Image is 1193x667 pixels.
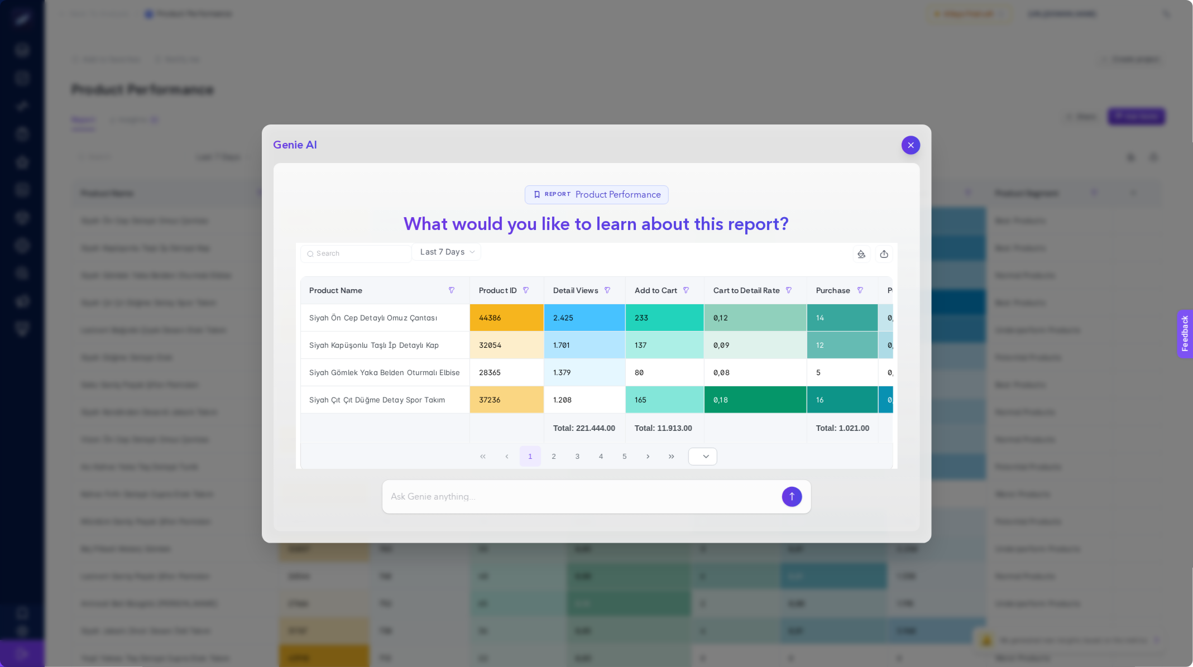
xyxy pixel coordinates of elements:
div: 80 [626,359,705,386]
div: 137 [626,332,705,358]
div: 0,09 [705,332,807,358]
div: 0,01 [879,332,967,358]
div: Total: 1.021.00 [816,423,869,434]
span: Purchase Rate [888,286,940,295]
div: 0,18 [705,386,807,413]
input: Ask Genie anything... [391,490,778,503]
div: 0,01 [879,304,967,331]
h1: What would you like to learn about this report? [395,211,798,238]
span: Feedback [7,3,42,12]
button: 3 [567,446,588,467]
button: 1 [520,446,541,467]
span: Report [545,190,572,199]
button: Last Page [662,446,683,467]
div: 12 [807,332,878,358]
input: Search [317,249,405,258]
span: Product Performance [576,188,662,201]
span: Purchase [816,286,850,295]
span: Add to Cart [635,286,678,295]
div: 44386 [470,304,544,331]
div: 1.379 [544,359,625,386]
div: 1.701 [544,332,625,358]
div: 16 [807,386,878,413]
button: 5 [614,446,635,467]
span: Last 7 Days [421,246,464,257]
div: 0,08 [705,359,807,386]
div: 0,12 [705,304,807,331]
div: Total: 221.444.00 [553,423,616,434]
div: 32054 [470,332,544,358]
div: Siyah Gömlek Yaka Belden Oturmalı Elbise [301,359,469,386]
div: Siyah Kapüşonlu Taşlı İp Detaylı Kap [301,332,469,358]
span: Product Name [310,286,363,295]
div: 5 [807,359,878,386]
span: Product ID [479,286,517,295]
div: 165 [626,386,705,413]
div: 233 [626,304,705,331]
span: Cart to Detail Rate [713,286,780,295]
div: 0,01 [879,359,967,386]
div: 28365 [470,359,544,386]
div: 1.208 [544,386,625,413]
div: 2.425 [544,304,625,331]
h2: Genie AI [274,137,318,153]
span: Detail Views [553,286,598,295]
div: 37236 [470,386,544,413]
div: 0,02 [879,386,967,413]
div: Total: 11.913.00 [635,423,696,434]
div: 14 [807,304,878,331]
div: Siyah Çıt Çıt Düğme Detay Spor Takım [301,386,469,413]
div: Last 7 Days [296,261,898,491]
button: 2 [543,446,564,467]
button: Next Page [638,446,659,467]
button: 4 [591,446,612,467]
div: Siyah Ön Cep Detaylı Omuz Çantası [301,304,469,331]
